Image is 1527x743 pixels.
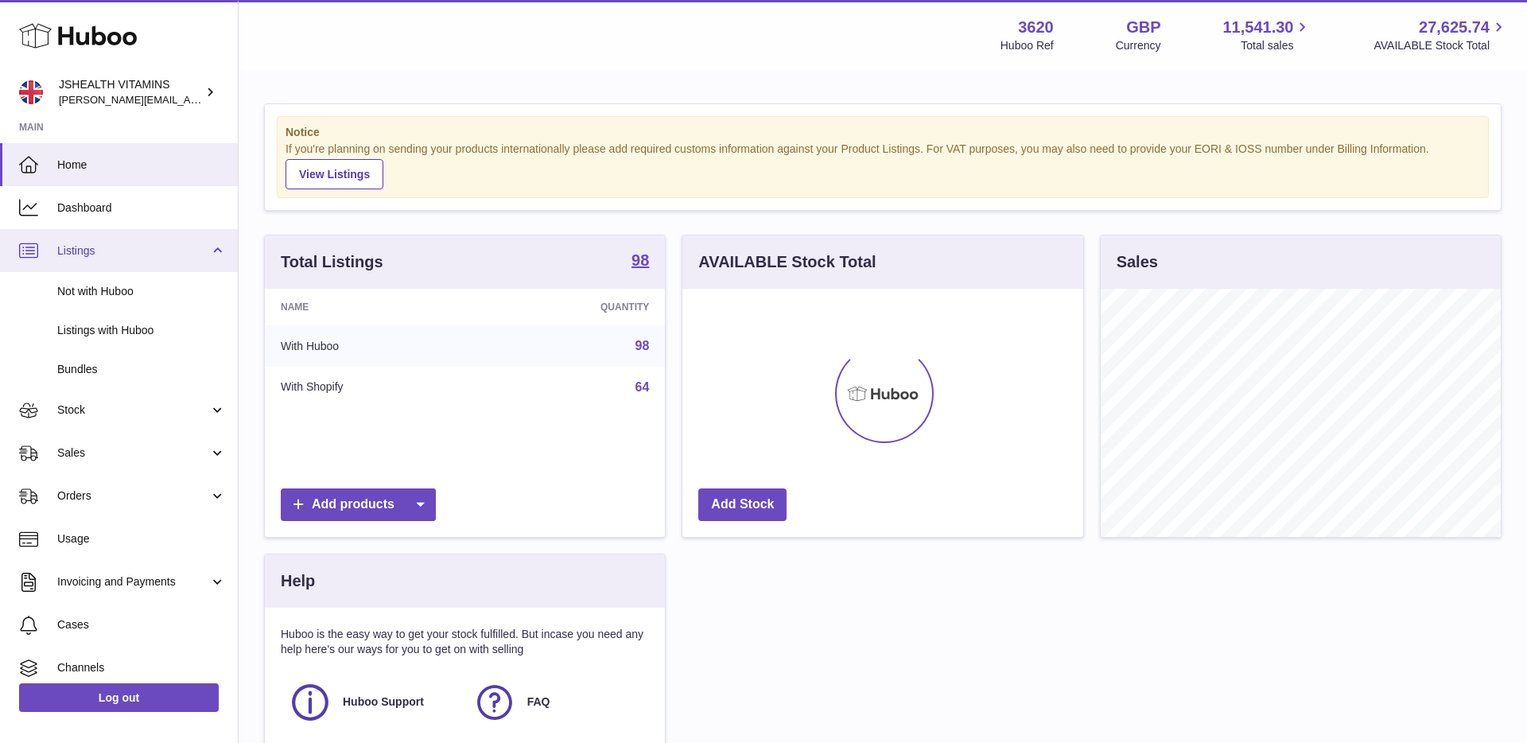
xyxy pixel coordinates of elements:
span: Cases [57,617,226,632]
div: JSHEALTH VITAMINS [59,77,202,107]
h3: AVAILABLE Stock Total [698,251,876,273]
span: Dashboard [57,200,226,216]
th: Name [265,289,480,325]
div: If you're planning on sending your products internationally please add required customs informati... [286,142,1480,189]
span: Home [57,158,226,173]
strong: GBP [1126,17,1160,38]
span: Invoicing and Payments [57,574,209,589]
div: Currency [1116,38,1161,53]
span: Orders [57,488,209,504]
td: With Shopify [265,367,480,408]
a: 98 [631,252,649,271]
span: [PERSON_NAME][EMAIL_ADDRESS][DOMAIN_NAME] [59,93,319,106]
th: Quantity [480,289,665,325]
span: FAQ [527,694,550,710]
a: Add products [281,488,436,521]
strong: 98 [631,252,649,268]
span: Listings with Huboo [57,323,226,338]
h3: Sales [1117,251,1158,273]
span: Channels [57,660,226,675]
strong: Notice [286,125,1480,140]
span: Huboo Support [343,694,424,710]
a: Add Stock [698,488,787,521]
span: Not with Huboo [57,284,226,299]
a: 64 [635,380,650,394]
td: With Huboo [265,325,480,367]
span: 27,625.74 [1419,17,1490,38]
a: 11,541.30 Total sales [1222,17,1311,53]
span: Stock [57,403,209,418]
span: Listings [57,243,209,259]
span: Sales [57,445,209,461]
strong: 3620 [1018,17,1054,38]
a: 27,625.74 AVAILABLE Stock Total [1374,17,1508,53]
a: FAQ [473,681,642,724]
span: Total sales [1241,38,1311,53]
img: francesca@jshealthvitamins.com [19,80,43,104]
h3: Help [281,570,315,592]
a: 98 [635,339,650,352]
span: Usage [57,531,226,547]
a: Huboo Support [289,681,457,724]
a: View Listings [286,159,383,189]
p: Huboo is the easy way to get your stock fulfilled. But incase you need any help here's our ways f... [281,627,649,657]
div: Huboo Ref [1001,38,1054,53]
a: Log out [19,683,219,712]
span: 11,541.30 [1222,17,1293,38]
h3: Total Listings [281,251,383,273]
span: AVAILABLE Stock Total [1374,38,1508,53]
span: Bundles [57,362,226,377]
